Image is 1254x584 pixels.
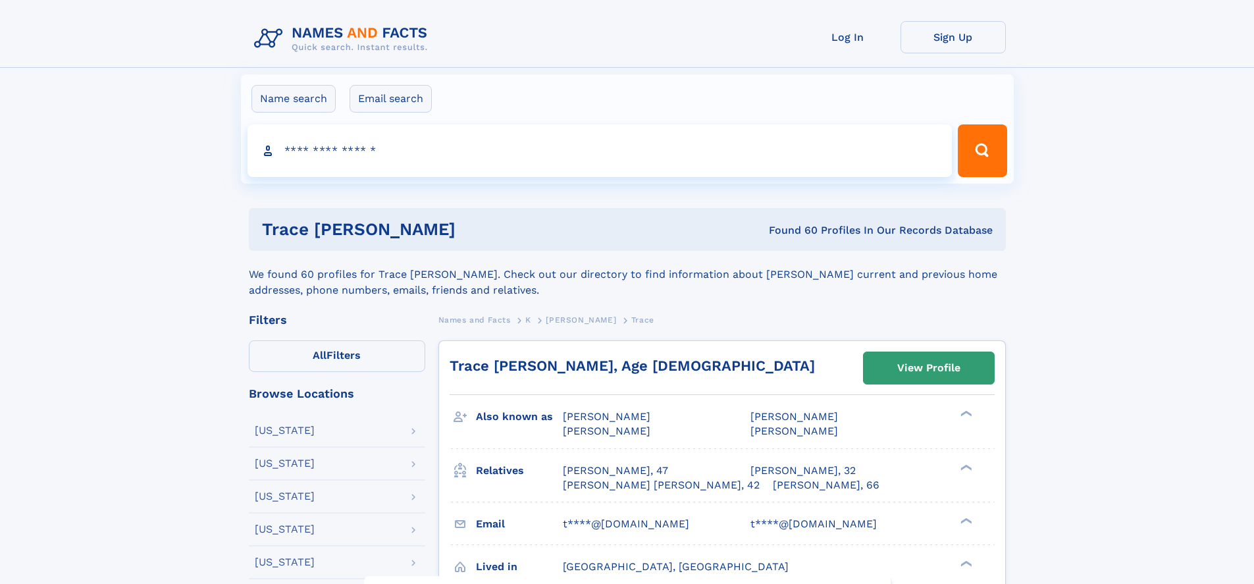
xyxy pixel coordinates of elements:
[525,311,531,328] a: K
[958,124,1006,177] button: Search Button
[476,460,563,482] h3: Relatives
[897,353,960,383] div: View Profile
[249,251,1006,298] div: We found 60 profiles for Trace [PERSON_NAME]. Check out our directory to find information about [...
[563,560,789,573] span: [GEOGRAPHIC_DATA], [GEOGRAPHIC_DATA]
[249,388,425,400] div: Browse Locations
[255,524,315,535] div: [US_STATE]
[546,311,616,328] a: [PERSON_NAME]
[563,425,650,437] span: [PERSON_NAME]
[795,21,901,53] a: Log In
[864,352,994,384] a: View Profile
[563,478,760,492] a: [PERSON_NAME] [PERSON_NAME], 42
[773,478,879,492] a: [PERSON_NAME], 66
[476,556,563,578] h3: Lived in
[563,464,668,478] a: [PERSON_NAME], 47
[750,425,838,437] span: [PERSON_NAME]
[476,513,563,535] h3: Email
[249,21,438,57] img: Logo Names and Facts
[255,458,315,469] div: [US_STATE]
[957,463,973,471] div: ❯
[563,410,650,423] span: [PERSON_NAME]
[251,85,336,113] label: Name search
[957,516,973,525] div: ❯
[546,315,616,325] span: [PERSON_NAME]
[957,559,973,568] div: ❯
[255,425,315,436] div: [US_STATE]
[525,315,531,325] span: K
[957,410,973,418] div: ❯
[255,557,315,568] div: [US_STATE]
[750,464,856,478] a: [PERSON_NAME], 32
[476,406,563,428] h3: Also known as
[255,491,315,502] div: [US_STATE]
[450,358,815,374] a: Trace [PERSON_NAME], Age [DEMOGRAPHIC_DATA]
[631,315,654,325] span: Trace
[438,311,511,328] a: Names and Facts
[313,349,327,361] span: All
[612,223,993,238] div: Found 60 Profiles In Our Records Database
[750,410,838,423] span: [PERSON_NAME]
[901,21,1006,53] a: Sign Up
[350,85,432,113] label: Email search
[262,221,612,238] h1: Trace [PERSON_NAME]
[249,314,425,326] div: Filters
[249,340,425,372] label: Filters
[248,124,953,177] input: search input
